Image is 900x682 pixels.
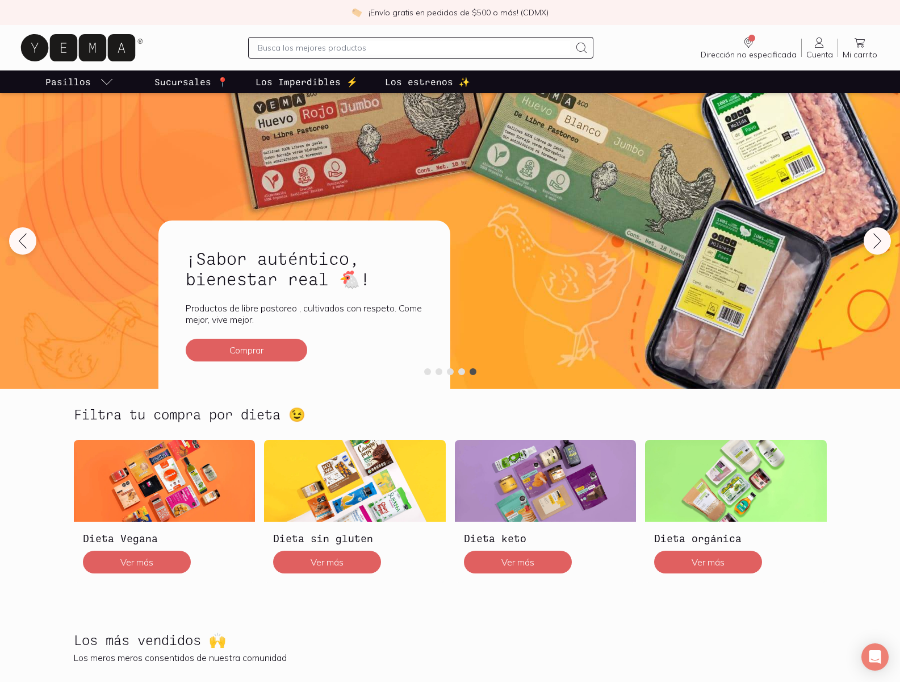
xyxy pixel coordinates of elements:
img: Dieta orgánica [645,440,827,522]
span: Dirección no especificada [701,49,797,60]
div: Open Intercom Messenger [861,643,889,671]
h3: Dieta Vegana [83,531,246,546]
button: Ver más [654,551,762,573]
a: Cuenta [802,36,838,60]
p: ¡Envío gratis en pedidos de $500 o más! (CDMX) [369,7,549,18]
p: Pasillos [45,75,91,89]
button: Comprar [186,339,307,361]
button: Ver más [464,551,572,573]
a: Dieta ketoDieta ketoVer más [455,440,637,582]
p: Productos de libre pastoreo , cultivados con respeto. Come mejor, vive mejor. [186,302,423,325]
h3: Dieta keto [464,531,627,546]
a: pasillo-todos-link [43,70,116,93]
span: Cuenta [806,49,833,60]
h3: Dieta orgánica [654,531,818,546]
a: ¡Sabor auténtico, bienestar real 🐔!Productos de libre pastoreo , cultivados con respeto. Come mej... [158,221,450,389]
input: Busca los mejores productos [258,41,570,55]
button: Ver más [273,551,381,573]
p: Los Imperdibles ⚡️ [256,75,358,89]
span: Mi carrito [843,49,877,60]
a: Los estrenos ✨ [383,70,472,93]
img: Dieta keto [455,440,637,522]
a: Los Imperdibles ⚡️ [253,70,360,93]
img: check [351,7,362,18]
h2: Los más vendidos 🙌 [74,633,226,647]
button: Ver más [83,551,191,573]
p: Sucursales 📍 [154,75,228,89]
a: Mi carrito [838,36,882,60]
img: Dieta Vegana [74,440,256,522]
h2: ¡Sabor auténtico, bienestar real 🐔! [186,248,423,289]
p: Los estrenos ✨ [385,75,470,89]
h3: Dieta sin gluten [273,531,437,546]
h2: Filtra tu compra por dieta 😉 [74,407,305,422]
a: Dieta VeganaDieta VeganaVer más [74,440,256,582]
a: Sucursales 📍 [152,70,231,93]
a: Dirección no especificada [696,36,801,60]
a: Dieta sin glutenDieta sin glutenVer más [264,440,446,582]
a: Dieta orgánicaDieta orgánicaVer más [645,440,827,582]
p: Los meros meros consentidos de nuestra comunidad [74,652,827,663]
img: Dieta sin gluten [264,440,446,522]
